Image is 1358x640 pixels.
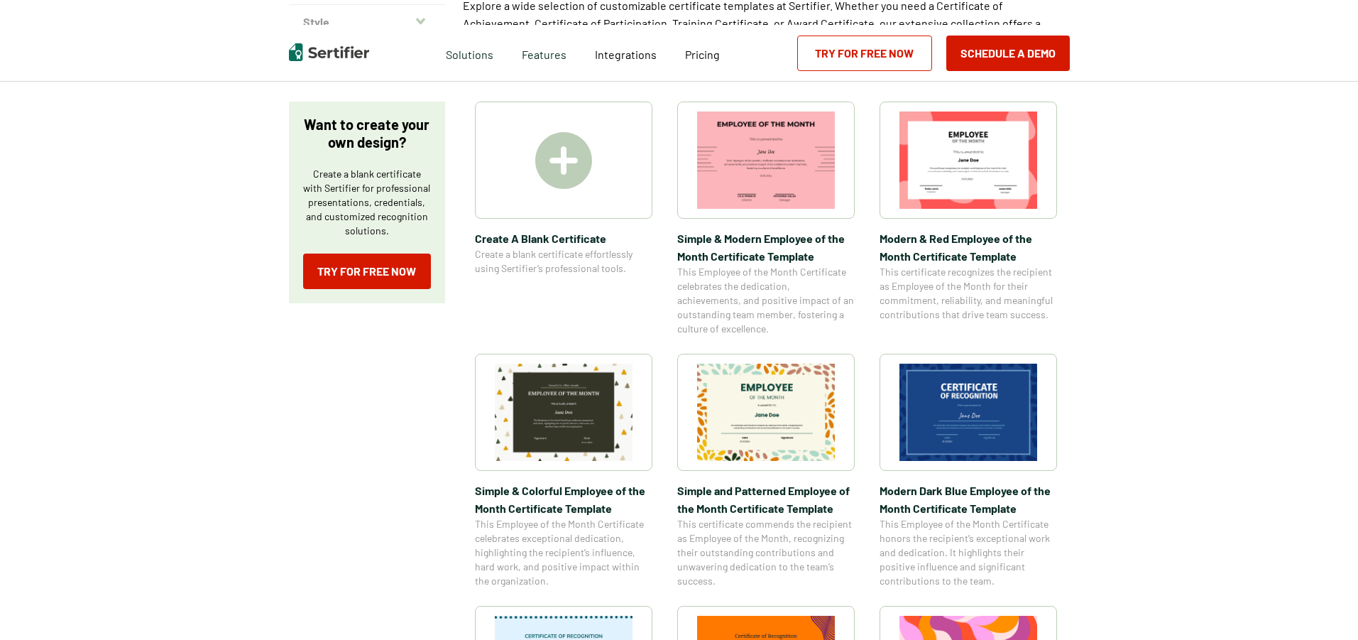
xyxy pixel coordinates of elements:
[697,112,835,209] img: Simple & Modern Employee of the Month Certificate Template
[475,482,652,517] span: Simple & Colorful Employee of the Month Certificate Template
[880,354,1057,588] a: Modern Dark Blue Employee of the Month Certificate TemplateModern Dark Blue Employee of the Month...
[677,354,855,588] a: Simple and Patterned Employee of the Month Certificate TemplateSimple and Patterned Employee of t...
[303,254,431,289] a: Try for Free Now
[685,48,720,61] span: Pricing
[797,36,932,71] a: Try for Free Now
[880,265,1057,322] span: This certificate recognizes the recipient as Employee of the Month for their commitment, reliabil...
[697,364,835,461] img: Simple and Patterned Employee of the Month Certificate Template
[595,48,657,61] span: Integrations
[303,167,431,238] p: Create a blank certificate with Sertifier for professional presentations, credentials, and custom...
[899,112,1037,209] img: Modern & Red Employee of the Month Certificate Template
[685,44,720,62] a: Pricing
[880,229,1057,265] span: Modern & Red Employee of the Month Certificate Template
[303,116,431,151] p: Want to create your own design?
[677,517,855,588] span: This certificate commends the recipient as Employee of the Month, recognizing their outstanding c...
[475,517,652,588] span: This Employee of the Month Certificate celebrates exceptional dedication, highlighting the recipi...
[677,229,855,265] span: Simple & Modern Employee of the Month Certificate Template
[880,517,1057,588] span: This Employee of the Month Certificate honors the recipient’s exceptional work and dedication. It...
[880,482,1057,517] span: Modern Dark Blue Employee of the Month Certificate Template
[289,43,369,61] img: Sertifier | Digital Credentialing Platform
[475,354,652,588] a: Simple & Colorful Employee of the Month Certificate TemplateSimple & Colorful Employee of the Mon...
[535,132,592,189] img: Create A Blank Certificate
[522,44,566,62] span: Features
[595,44,657,62] a: Integrations
[446,44,493,62] span: Solutions
[475,247,652,276] span: Create a blank certificate effortlessly using Sertifier’s professional tools.
[899,364,1037,461] img: Modern Dark Blue Employee of the Month Certificate Template
[289,5,445,39] button: Style
[495,364,633,461] img: Simple & Colorful Employee of the Month Certificate Template
[677,265,855,336] span: This Employee of the Month Certificate celebrates the dedication, achievements, and positive impa...
[677,102,855,336] a: Simple & Modern Employee of the Month Certificate TemplateSimple & Modern Employee of the Month C...
[475,229,652,247] span: Create A Blank Certificate
[677,482,855,517] span: Simple and Patterned Employee of the Month Certificate Template
[880,102,1057,336] a: Modern & Red Employee of the Month Certificate TemplateModern & Red Employee of the Month Certifi...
